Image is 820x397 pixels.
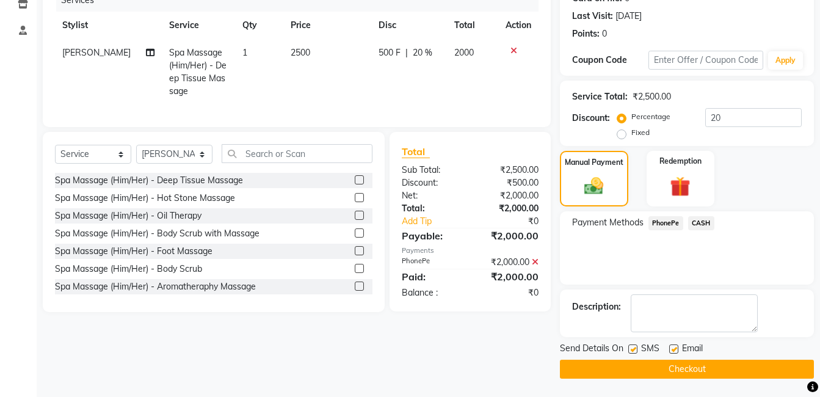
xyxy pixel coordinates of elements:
div: Spa Massage (Him/Her) - Body Scrub with Massage [55,227,259,240]
span: [PERSON_NAME] [62,47,131,58]
div: Spa Massage (Him/Her) - Aromatheraphy Massage [55,280,256,293]
span: Email [682,342,703,357]
div: ₹2,000.00 [470,269,548,284]
div: [DATE] [615,10,642,23]
div: Service Total: [572,90,628,103]
div: Balance : [393,286,470,299]
span: 20 % [413,46,432,59]
div: Spa Massage (Him/Her) - Foot Massage [55,245,212,258]
img: _gift.svg [664,174,697,199]
th: Service [162,12,235,39]
div: Coupon Code [572,54,648,67]
span: Payment Methods [572,216,644,229]
span: 1 [242,47,247,58]
div: Net: [393,189,470,202]
div: Points: [572,27,600,40]
th: Total [447,12,498,39]
div: ₹2,500.00 [633,90,671,103]
div: 0 [602,27,607,40]
div: Paid: [393,269,470,284]
div: PhonePe [393,256,470,269]
span: 2000 [454,47,474,58]
span: CASH [688,216,714,230]
img: _cash.svg [578,175,609,197]
th: Action [498,12,539,39]
div: Last Visit: [572,10,613,23]
span: Send Details On [560,342,623,357]
span: Total [402,145,430,158]
div: ₹500.00 [470,177,548,189]
th: Qty [235,12,284,39]
label: Fixed [631,127,650,138]
button: Checkout [560,360,814,379]
div: Discount: [572,112,610,125]
label: Redemption [659,156,702,167]
span: 500 F [379,46,401,59]
div: Payments [402,246,539,256]
div: Payable: [393,228,470,243]
div: ₹0 [470,286,548,299]
button: Apply [768,51,803,70]
label: Manual Payment [565,157,623,168]
th: Price [283,12,371,39]
div: ₹2,500.00 [470,164,548,177]
a: Add Tip [393,215,483,228]
div: Spa Massage (Him/Her) - Oil Therapy [55,209,201,222]
input: Search or Scan [222,144,372,163]
div: ₹0 [483,215,548,228]
span: 2500 [291,47,310,58]
div: Spa Massage (Him/Her) - Body Scrub [55,263,202,275]
div: Spa Massage (Him/Her) - Deep Tissue Massage [55,174,243,187]
th: Disc [371,12,447,39]
div: Discount: [393,177,470,189]
div: ₹2,000.00 [470,256,548,269]
div: Description: [572,300,621,313]
div: ₹2,000.00 [470,189,548,202]
input: Enter Offer / Coupon Code [648,51,763,70]
span: Spa Massage (Him/Her) - Deep Tissue Massage [169,47,227,97]
span: PhonePe [648,216,683,230]
div: ₹2,000.00 [470,202,548,215]
span: | [405,46,408,59]
div: Sub Total: [393,164,470,177]
span: SMS [641,342,659,357]
div: Total: [393,202,470,215]
div: Spa Massage (Him/Her) - Hot Stone Massage [55,192,235,205]
label: Percentage [631,111,670,122]
th: Stylist [55,12,162,39]
div: ₹2,000.00 [470,228,548,243]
